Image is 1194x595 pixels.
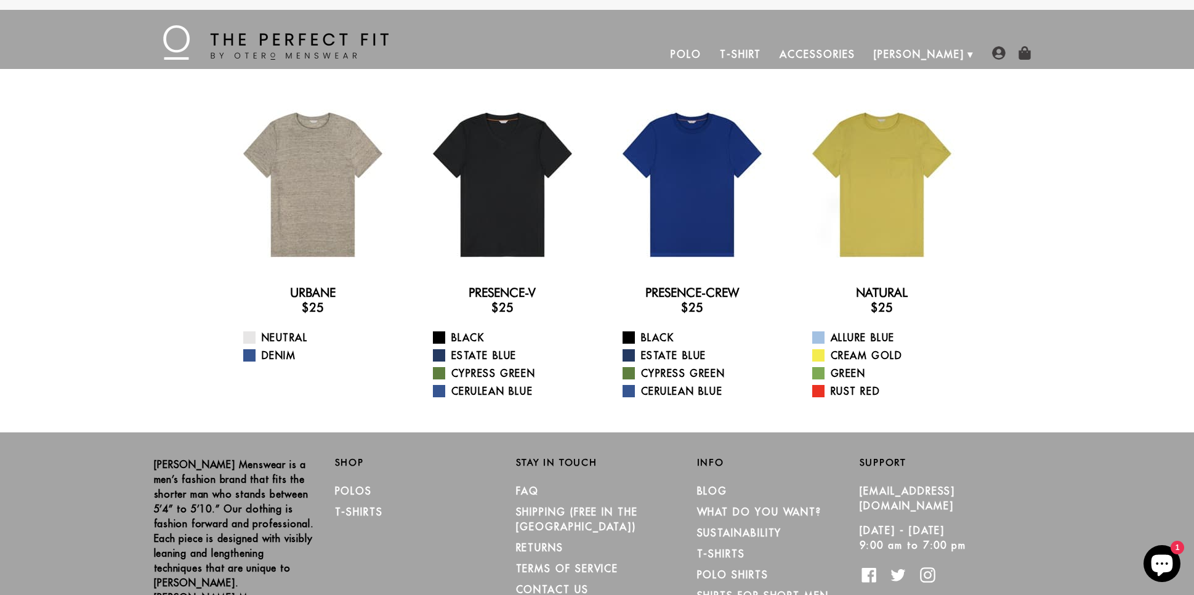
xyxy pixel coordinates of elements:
a: Allure Blue [812,330,967,345]
a: Polo Shirts [697,569,768,581]
a: Accessories [770,39,864,69]
a: Estate Blue [433,348,587,363]
img: user-account-icon.png [992,46,1006,60]
a: Polos [335,485,373,497]
a: T-Shirts [335,506,383,518]
a: Cypress Green [623,366,777,381]
a: T-Shirts [697,548,745,560]
a: [EMAIL_ADDRESS][DOMAIN_NAME] [860,485,956,512]
h2: Support [860,457,1041,468]
h2: Stay in Touch [516,457,679,468]
a: TERMS OF SERVICE [516,562,619,575]
a: Cypress Green [433,366,587,381]
a: Black [623,330,777,345]
a: Urbane [290,285,336,300]
a: Black [433,330,587,345]
a: Presence-Crew [645,285,739,300]
h2: Shop [335,457,498,468]
a: Green [812,366,967,381]
a: [PERSON_NAME] [865,39,974,69]
h3: $25 [228,300,398,315]
h3: $25 [607,300,777,315]
a: T-Shirt [711,39,770,69]
a: Denim [243,348,398,363]
a: SHIPPING (Free in the [GEOGRAPHIC_DATA]) [516,506,638,533]
img: shopping-bag-icon.png [1018,46,1031,60]
a: Blog [697,485,728,497]
a: Cream Gold [812,348,967,363]
h3: $25 [797,300,967,315]
img: The Perfect Fit - by Otero Menswear - Logo [163,25,389,60]
a: Natural [856,285,908,300]
p: [DATE] - [DATE] 9:00 am to 7:00 pm [860,523,1022,552]
a: RETURNS [516,541,563,554]
a: Rust Red [812,384,967,399]
a: Neutral [243,330,398,345]
a: Cerulean Blue [623,384,777,399]
inbox-online-store-chat: Shopify online store chat [1140,545,1184,585]
a: What Do You Want? [697,506,822,518]
a: Polo [661,39,711,69]
a: Cerulean Blue [433,384,587,399]
h2: Info [697,457,860,468]
h3: $25 [417,300,587,315]
a: Sustainability [697,527,782,539]
a: Estate Blue [623,348,777,363]
a: Presence-V [469,285,536,300]
a: FAQ [516,485,539,497]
